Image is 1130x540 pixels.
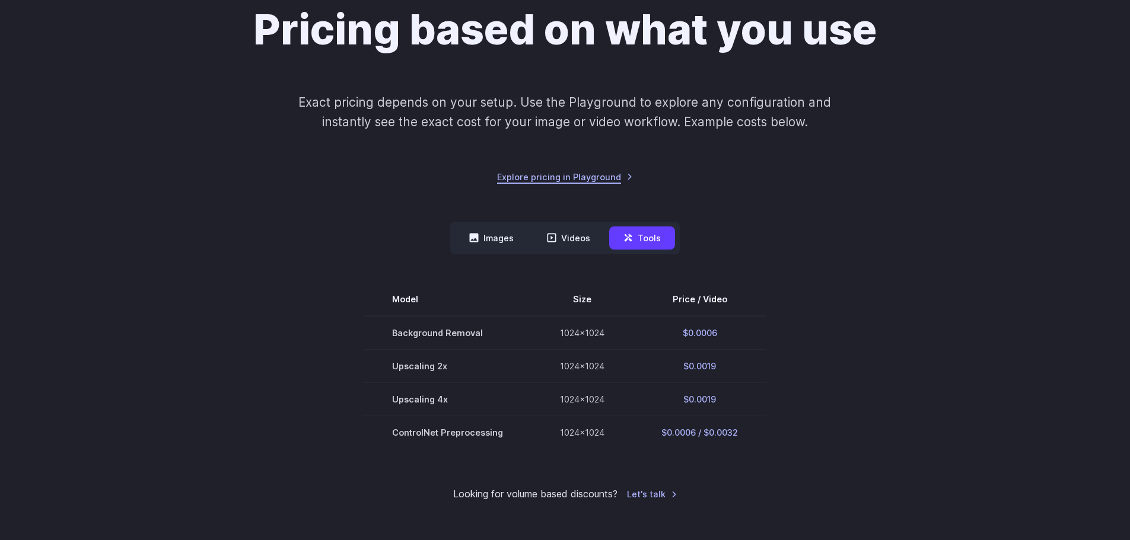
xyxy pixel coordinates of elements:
td: $0.0006 / $0.0032 [633,416,766,449]
a: Let's talk [627,487,677,501]
td: Upscaling 2x [364,349,531,382]
small: Looking for volume based discounts? [453,487,617,502]
h1: Pricing based on what you use [253,5,877,55]
td: ControlNet Preprocessing [364,416,531,449]
td: 1024x1024 [531,316,633,350]
td: $0.0019 [633,349,766,382]
button: Tools [609,226,675,250]
p: Exact pricing depends on your setup. Use the Playground to explore any configuration and instantl... [276,92,854,132]
button: Images [455,226,528,250]
td: Upscaling 4x [364,382,531,416]
td: 1024x1024 [531,382,633,416]
th: Size [531,283,633,316]
button: Videos [533,226,604,250]
a: Explore pricing in Playground [497,170,633,184]
td: $0.0019 [633,382,766,416]
td: 1024x1024 [531,416,633,449]
td: $0.0006 [633,316,766,350]
th: Price / Video [633,283,766,316]
td: 1024x1024 [531,349,633,382]
th: Model [364,283,531,316]
td: Background Removal [364,316,531,350]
